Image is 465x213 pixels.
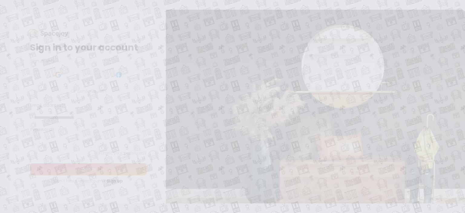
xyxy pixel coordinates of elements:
p: Sign in with [30,58,147,64]
h1: Sign in to your account [30,42,147,53]
a: Forgot your password? [30,150,147,156]
span: Or continue with [68,88,108,94]
div: Don't have an account? [30,178,147,184]
label: Password [30,126,54,132]
img: Google signin [54,71,62,78]
img: Facebook signin [115,71,122,78]
a: Sign up [107,178,123,184]
img: Spacejoy Logo [30,29,68,37]
button: Sign In [30,163,147,175]
label: Email address [30,102,64,108]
